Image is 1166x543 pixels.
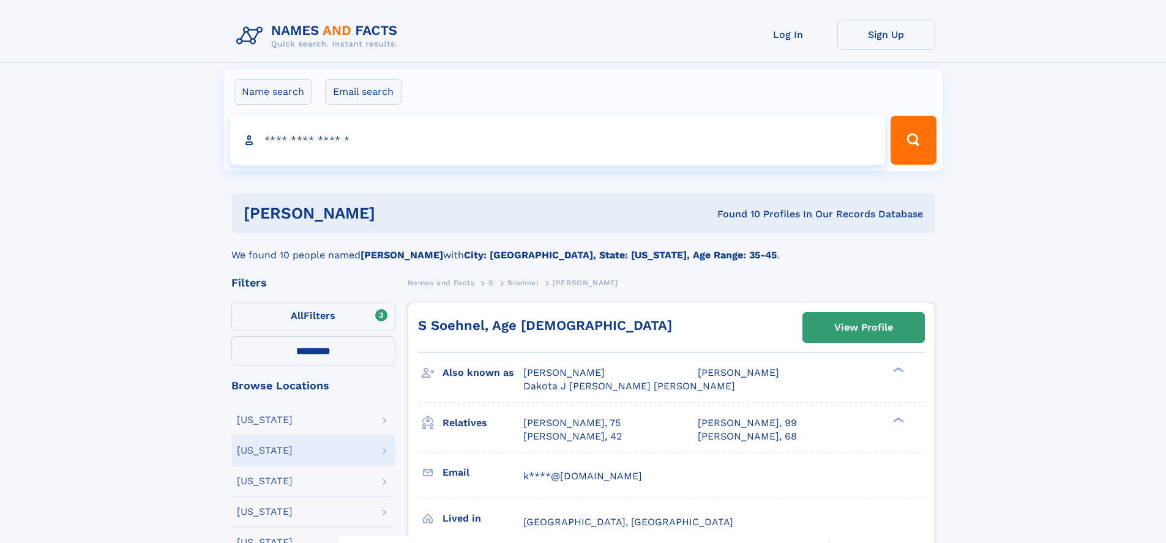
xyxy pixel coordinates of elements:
div: [US_STATE] [237,507,293,517]
span: Soehnel [507,279,539,287]
a: Log In [739,20,837,50]
label: Name search [234,79,312,105]
div: Browse Locations [231,380,395,391]
h3: Relatives [443,413,523,433]
span: S [488,279,494,287]
b: City: [GEOGRAPHIC_DATA], State: [US_STATE], Age Range: 35-45 [464,249,777,261]
label: Filters [231,302,395,331]
span: [PERSON_NAME] [523,367,605,378]
a: Names and Facts [408,275,475,290]
div: ❯ [890,416,905,424]
span: [GEOGRAPHIC_DATA], [GEOGRAPHIC_DATA] [523,516,733,528]
span: Dakota J [PERSON_NAME] [PERSON_NAME] [523,380,735,392]
a: [PERSON_NAME], 68 [698,430,797,443]
span: All [291,310,304,321]
div: We found 10 people named with . [231,233,935,263]
div: ❯ [890,366,905,374]
a: [PERSON_NAME], 75 [523,416,621,430]
label: Email search [325,79,402,105]
a: View Profile [803,313,924,342]
a: Soehnel [507,275,539,290]
div: [US_STATE] [237,446,293,455]
div: [US_STATE] [237,476,293,486]
h3: Lived in [443,508,523,529]
span: [PERSON_NAME] [553,279,618,287]
a: S [488,275,494,290]
h3: Also known as [443,362,523,383]
span: [PERSON_NAME] [698,367,779,378]
div: View Profile [834,313,893,342]
a: S Soehnel, Age [DEMOGRAPHIC_DATA] [418,318,672,333]
a: [PERSON_NAME], 99 [698,416,797,430]
a: Sign Up [837,20,935,50]
div: Found 10 Profiles In Our Records Database [546,208,923,221]
a: [PERSON_NAME], 42 [523,430,622,443]
input: search input [230,116,886,165]
img: Logo Names and Facts [231,20,408,53]
div: Filters [231,277,395,288]
b: [PERSON_NAME] [361,249,443,261]
button: Search Button [891,116,936,165]
h3: Email [443,462,523,483]
div: [US_STATE] [237,415,293,425]
h1: [PERSON_NAME] [244,206,547,221]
